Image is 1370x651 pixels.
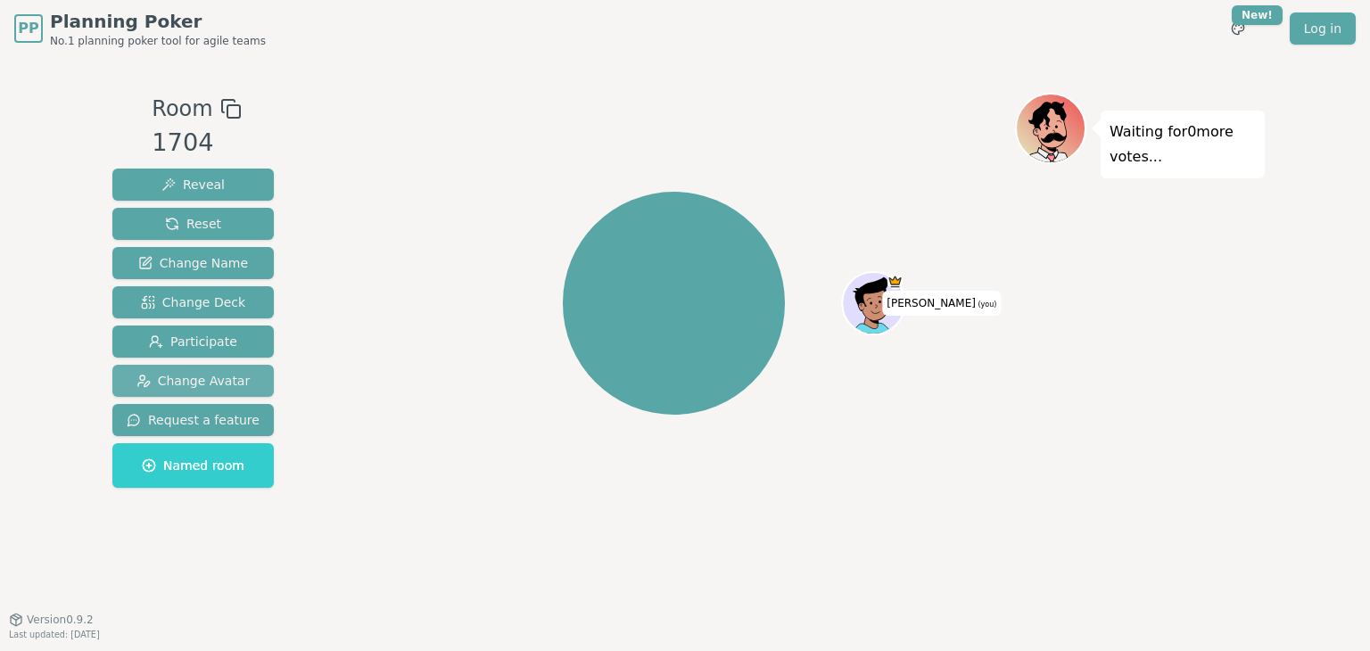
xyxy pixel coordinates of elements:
[1222,12,1254,45] button: New!
[141,293,245,311] span: Change Deck
[112,443,274,488] button: Named room
[152,93,212,125] span: Room
[112,286,274,318] button: Change Deck
[844,274,903,333] button: Click to change your avatar
[50,34,266,48] span: No.1 planning poker tool for agile teams
[152,125,241,161] div: 1704
[887,274,903,290] span: Tomas is the host
[138,254,248,272] span: Change Name
[18,18,38,39] span: PP
[112,247,274,279] button: Change Name
[136,372,251,390] span: Change Avatar
[112,208,274,240] button: Reset
[50,9,266,34] span: Planning Poker
[165,215,221,233] span: Reset
[112,325,274,358] button: Participate
[161,176,225,194] span: Reveal
[1110,119,1256,169] p: Waiting for 0 more votes...
[142,457,244,474] span: Named room
[112,365,274,397] button: Change Avatar
[149,333,237,350] span: Participate
[976,301,997,309] span: (you)
[112,404,274,436] button: Request a feature
[127,411,260,429] span: Request a feature
[112,169,274,201] button: Reveal
[1290,12,1356,45] a: Log in
[882,291,1001,316] span: Click to change your name
[9,630,100,639] span: Last updated: [DATE]
[1232,5,1283,25] div: New!
[27,613,94,627] span: Version 0.9.2
[14,9,266,48] a: PPPlanning PokerNo.1 planning poker tool for agile teams
[9,613,94,627] button: Version0.9.2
